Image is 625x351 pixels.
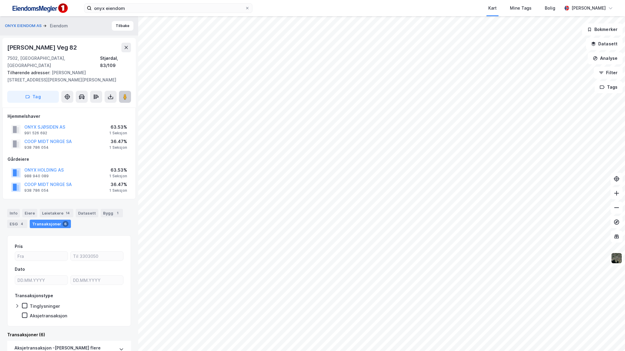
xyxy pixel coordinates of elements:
[30,220,71,228] div: Transaksjoner
[50,22,68,29] div: Eiendom
[109,124,127,131] div: 63.53%
[109,145,127,150] div: 1 Seksjon
[71,252,123,261] input: Til 3303050
[510,5,532,12] div: Mine Tags
[22,209,37,217] div: Eiere
[7,69,126,84] div: [PERSON_NAME][STREET_ADDRESS][PERSON_NAME][PERSON_NAME]
[114,210,120,216] div: 1
[19,221,25,227] div: 4
[112,21,133,31] button: Tilbake
[595,81,623,93] button: Tags
[582,23,623,35] button: Bokmerker
[8,113,131,120] div: Hjemmelshaver
[100,55,131,69] div: Stjørdal, 83/109
[109,181,127,188] div: 36.47%
[586,38,623,50] button: Datasett
[595,322,625,351] div: Kontrollprogram for chat
[15,243,23,250] div: Pris
[109,138,127,145] div: 36.47%
[15,292,53,299] div: Transaksjonstype
[65,210,71,216] div: 14
[109,131,127,136] div: 1 Seksjon
[5,23,43,29] button: ONYX EIENDOM AS
[595,322,625,351] iframe: Chat Widget
[7,331,131,338] div: Transaksjoner (6)
[15,266,25,273] div: Dato
[62,221,69,227] div: 6
[572,5,606,12] div: [PERSON_NAME]
[7,43,78,52] div: [PERSON_NAME] Veg 82
[10,2,70,15] img: F4PB6Px+NJ5v8B7XTbfpPpyloAAAAASUVORK5CYII=
[109,166,127,174] div: 63.53%
[7,70,52,75] span: Tilhørende adresser:
[24,131,47,136] div: 991 526 692
[488,5,497,12] div: Kart
[24,145,49,150] div: 938 786 054
[40,209,73,217] div: Leietakere
[76,209,98,217] div: Datasett
[7,91,59,103] button: Tag
[109,188,127,193] div: 1 Seksjon
[30,313,67,319] div: Aksjetransaksjon
[24,174,49,179] div: 988 940 089
[7,220,27,228] div: ESG
[15,252,68,261] input: Fra
[92,4,245,13] input: Søk på adresse, matrikkel, gårdeiere, leietakere eller personer
[101,209,123,217] div: Bygg
[8,156,131,163] div: Gårdeiere
[594,67,623,79] button: Filter
[7,55,100,69] div: 7502, [GEOGRAPHIC_DATA], [GEOGRAPHIC_DATA]
[109,174,127,179] div: 1 Seksjon
[7,209,20,217] div: Info
[24,188,49,193] div: 938 786 054
[588,52,623,64] button: Analyse
[71,276,123,285] input: DD.MM.YYYY
[545,5,555,12] div: Bolig
[611,252,622,264] img: 9k=
[15,276,68,285] input: DD.MM.YYYY
[30,303,60,309] div: Tinglysninger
